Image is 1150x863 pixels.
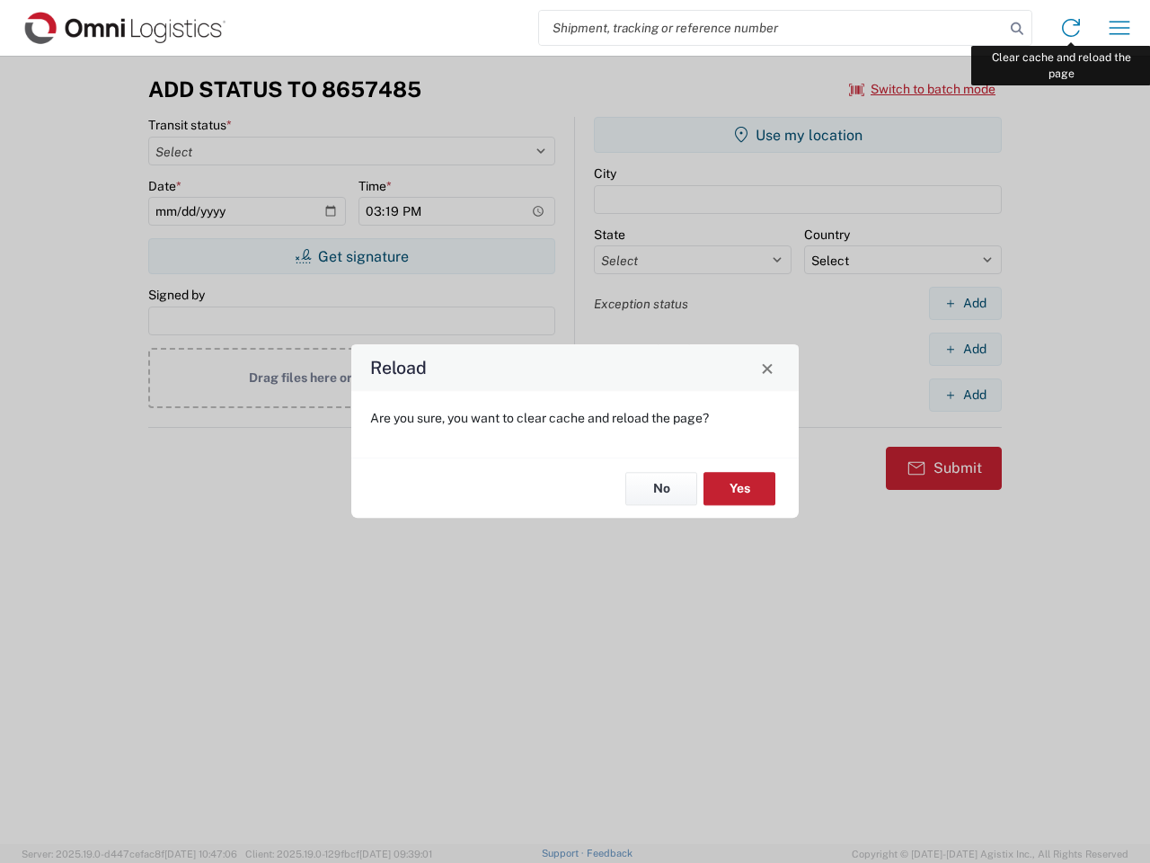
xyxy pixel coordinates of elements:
button: No [625,472,697,505]
input: Shipment, tracking or reference number [539,11,1004,45]
button: Close [755,355,780,380]
h4: Reload [370,355,427,381]
p: Are you sure, you want to clear cache and reload the page? [370,410,780,426]
button: Yes [703,472,775,505]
